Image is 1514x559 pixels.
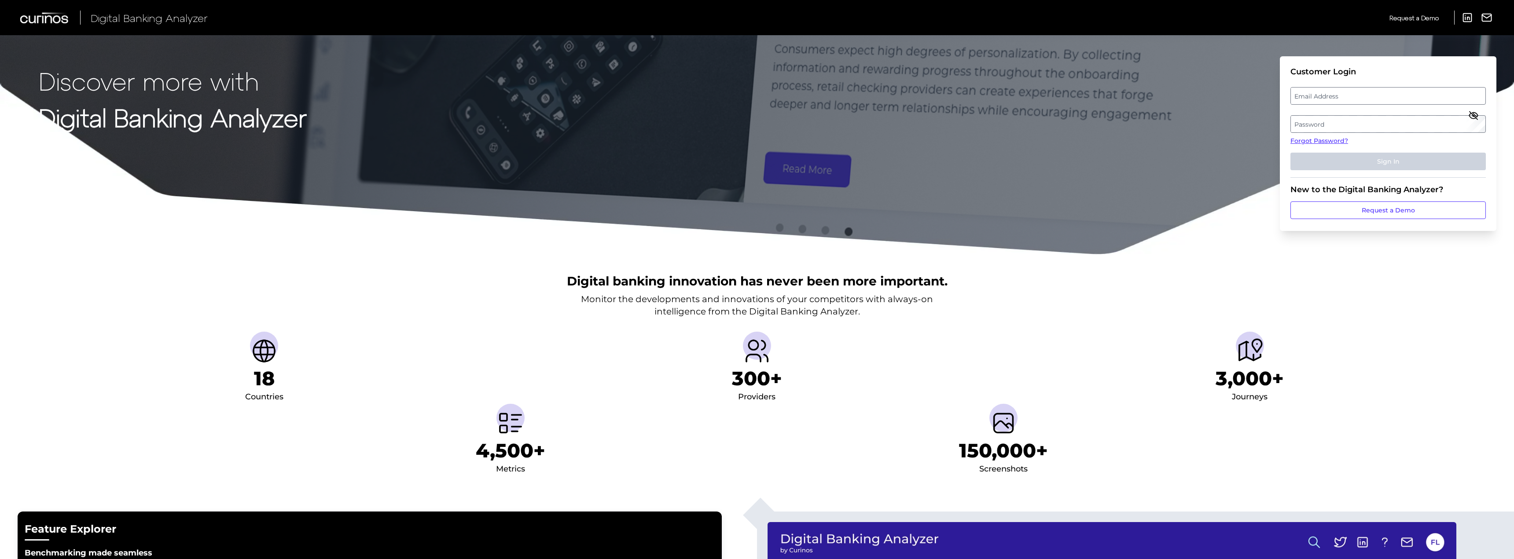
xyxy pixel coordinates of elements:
[1290,185,1486,194] div: New to the Digital Banking Analyzer?
[39,102,307,132] strong: Digital Banking Analyzer
[979,462,1028,476] div: Screenshots
[496,462,525,476] div: Metrics
[1290,153,1486,170] button: Sign In
[1290,201,1486,219] a: Request a Demo
[1216,367,1284,390] h1: 3,000+
[1389,14,1439,22] span: Request a Demo
[732,367,782,390] h1: 300+
[1290,136,1486,146] a: Forgot Password?
[20,12,70,23] img: Curinos
[1389,11,1439,25] a: Request a Demo
[254,367,275,390] h1: 18
[25,522,715,537] h2: Feature Explorer
[989,409,1018,437] img: Screenshots
[496,409,525,437] img: Metrics
[738,390,775,404] div: Providers
[25,548,152,558] strong: Benchmarking made seamless
[581,293,933,318] p: Monitor the developments and innovations of your competitors with always-on intelligence from the...
[1291,116,1485,132] label: Password
[1232,390,1268,404] div: Journeys
[959,439,1048,462] h1: 150,000+
[245,390,283,404] div: Countries
[567,273,948,289] h2: Digital banking innovation has never been more important.
[743,337,771,365] img: Providers
[1290,67,1486,77] div: Customer Login
[39,67,307,95] p: Discover more with
[1291,88,1485,104] label: Email Address
[1236,337,1264,365] img: Journeys
[476,439,545,462] h1: 4,500+
[91,11,208,24] span: Digital Banking Analyzer
[250,337,278,365] img: Countries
